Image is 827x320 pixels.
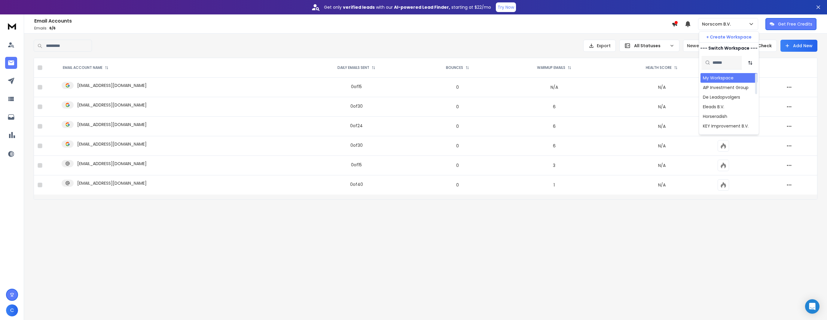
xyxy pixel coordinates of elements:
div: Eleads B.V. [703,104,724,110]
p: [EMAIL_ADDRESS][DOMAIN_NAME] [77,102,147,108]
td: 1 [499,175,609,195]
p: [EMAIL_ADDRESS][DOMAIN_NAME] [77,141,147,147]
button: Export [583,40,616,52]
td: 6 [499,136,609,156]
div: 0 of 40 [350,181,363,187]
div: 0 of 15 [351,84,362,90]
p: HEALTH SCORE [646,65,672,70]
td: 3 [499,156,609,175]
div: 0 of 30 [350,103,363,109]
img: logo [6,20,18,32]
button: Add New [780,40,817,52]
p: 0 [420,104,495,110]
p: All Statuses [634,43,667,49]
button: Get Free Credits [765,18,816,30]
div: Leadyou [703,133,721,139]
strong: verified leads [343,4,375,10]
div: 0 of 30 [350,142,363,148]
div: Horseradish [703,113,727,119]
p: Get Free Credits [778,21,812,27]
p: WARMUP EMAILS [537,65,565,70]
span: 6 / 6 [49,26,56,31]
p: 0 [420,162,495,168]
p: N/A [613,84,710,90]
td: N/A [499,78,609,97]
p: Emails : [34,26,672,31]
p: Norscom B.V. [702,21,733,27]
p: 0 [420,182,495,188]
div: 0 of 15 [351,162,362,168]
button: + Create Workspace [699,32,759,42]
div: De Leadopvolgers [703,94,740,100]
div: 0 of 24 [350,123,363,129]
div: EMAIL ACCOUNT NAME [63,65,108,70]
p: N/A [613,143,710,149]
h1: Email Accounts [34,17,672,25]
p: N/A [613,104,710,110]
strong: AI-powered Lead Finder, [394,4,450,10]
p: --- Switch Workspace --- [700,45,758,51]
p: 0 [420,143,495,149]
td: 6 [499,97,609,117]
button: Newest [683,40,722,52]
p: DAILY EMAILS SENT [337,65,369,70]
p: 0 [420,84,495,90]
div: My Workspace [703,75,734,81]
p: Try Now [498,4,514,10]
button: Sort by Sort A-Z [744,57,756,69]
div: KEY Improvement B.V. [703,123,749,129]
p: N/A [613,162,710,168]
div: Open Intercom Messenger [805,299,819,314]
button: Try Now [496,2,516,12]
p: N/A [613,123,710,129]
button: C [6,304,18,316]
p: Get only with our starting at $22/mo [324,4,491,10]
td: 6 [499,117,609,136]
p: BOUNCES [446,65,463,70]
p: 0 [420,123,495,129]
p: [EMAIL_ADDRESS][DOMAIN_NAME] [77,180,147,186]
p: [EMAIL_ADDRESS][DOMAIN_NAME] [77,161,147,167]
p: [EMAIL_ADDRESS][DOMAIN_NAME] [77,82,147,88]
p: [EMAIL_ADDRESS][DOMAIN_NAME] [77,122,147,128]
p: N/A [613,182,710,188]
div: AIP Investment Group [703,85,749,91]
p: + Create Workspace [706,34,752,40]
